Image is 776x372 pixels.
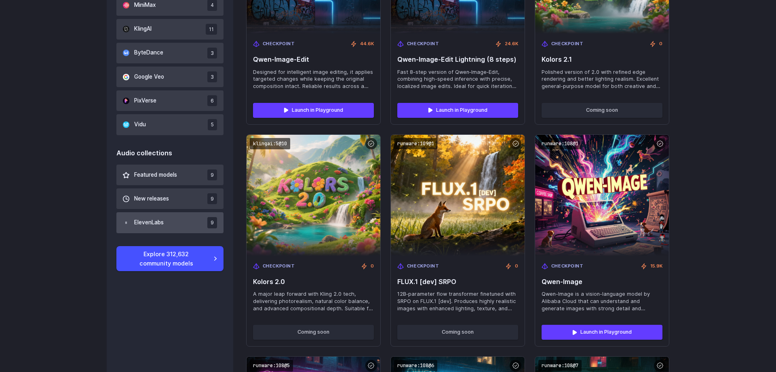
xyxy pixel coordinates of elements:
span: Designed for intelligent image editing, it applies targeted changes while keeping the original co... [253,69,374,90]
button: ByteDance 3 [116,43,224,63]
span: New releases [134,194,169,203]
img: Qwen-Image [535,135,669,256]
span: KlingAI [134,25,152,33]
code: runware:108@7 [538,360,582,372]
button: KlingAI 11 [116,19,224,40]
span: Checkpoint [407,263,439,270]
span: Checkpoint [263,40,295,48]
span: 11 [206,24,217,35]
span: FLUX.1 [dev] SRPO [397,278,518,286]
span: 24.6K [505,40,518,48]
span: Qwen-Image is a vision-language model by Alibaba Cloud that can understand and generate images wi... [542,290,662,312]
span: Kolors 2.0 [253,278,374,286]
span: 0 [371,263,374,270]
img: Kolors 2.0 [247,135,380,256]
button: New releases 9 [116,188,224,209]
span: 15.9K [650,263,662,270]
span: 9 [207,217,217,228]
button: Featured models 9 [116,165,224,185]
span: MiniMax [134,1,156,10]
span: Google Veo [134,73,164,82]
span: Checkpoint [263,263,295,270]
span: 6 [207,95,217,106]
span: Qwen‑Image‑Edit [253,56,374,63]
span: 0 [515,263,518,270]
code: runware:108@6 [394,360,437,372]
span: 5 [208,119,217,130]
span: 44.6K [360,40,374,48]
button: ElevenLabs 9 [116,212,224,233]
button: Coming soon [253,325,374,339]
a: Launch in Playground [397,103,518,117]
span: 9 [207,169,217,180]
span: PixVerse [134,96,156,105]
span: Polished version of 2.0 with refined edge rendering and better lighting realism. Excellent genera... [542,69,662,90]
span: Fast 8-step version of Qwen‑Image‑Edit, combining high-speed inference with precise, localized im... [397,69,518,90]
code: runware:108@1 [538,138,582,150]
span: Checkpoint [551,263,584,270]
span: Qwen‑Image‑Edit Lightning (8 steps) [397,56,518,63]
code: klingai:5@10 [250,138,290,150]
span: 3 [207,71,217,82]
span: 3 [207,48,217,59]
span: Featured models [134,171,177,180]
span: ElevenLabs [134,218,164,227]
button: Google Veo 3 [116,67,224,87]
span: Kolors 2.1 [542,56,662,63]
span: ByteDance [134,48,163,57]
span: 12B‑parameter flow transformer finetuned with SRPO on FLUX.1 [dev]. Produces highly realistic ima... [397,290,518,312]
div: Audio collections [116,148,224,159]
button: Coming soon [397,325,518,339]
span: Qwen-Image [542,278,662,286]
span: Checkpoint [551,40,584,48]
span: 9 [207,193,217,204]
a: Launch in Playground [542,325,662,339]
a: Explore 312,632 community models [116,246,224,271]
img: FLUX.1 [dev] SRPO [391,135,525,256]
a: Launch in Playground [253,103,374,117]
span: Checkpoint [407,40,439,48]
code: runware:109@1 [394,138,437,150]
button: Coming soon [542,103,662,117]
button: Vidu 5 [116,114,224,135]
button: PixVerse 6 [116,90,224,111]
span: Vidu [134,120,146,129]
span: 0 [659,40,662,48]
code: runware:108@5 [250,360,293,372]
span: A major leap forward with Kling 2.0 tech, delivering photorealism, natural color balance, and adv... [253,290,374,312]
